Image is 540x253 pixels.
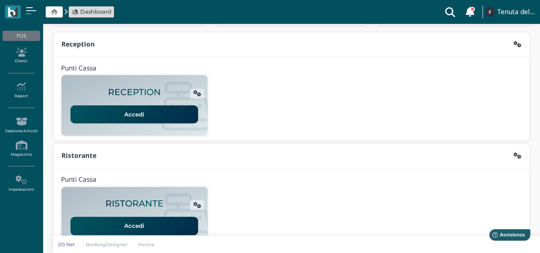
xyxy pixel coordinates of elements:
h4: Tenuta del Barco [497,9,535,16]
img: ... [485,7,494,17]
span: Dashboard [80,8,111,16]
div: POS [3,31,40,41]
p: I/O Net [58,241,75,248]
a: Clienti [3,44,40,67]
b: Ristorante [61,151,96,160]
h4: Punti Cassa [61,176,96,183]
a: Accedi [70,105,198,123]
img: logo [8,7,18,17]
a: ... Tenuta del Barco [484,2,535,22]
a: BookingDesigner [80,241,133,248]
a: Invoice [133,241,161,248]
span: Assistenza [25,7,56,13]
h2: RISTORANTE [105,199,163,209]
b: Reception [61,40,95,49]
a: Accedi [70,217,198,235]
h2: RECEPTION [108,87,161,97]
h4: Punti Cassa [61,65,96,72]
a: Impostazioni [3,172,40,195]
a: Dashboard [72,8,111,16]
a: Gestione Articoli [3,113,40,137]
iframe: Help widget launcher [479,227,533,246]
a: Magazzino [3,137,40,160]
a: Report [3,79,40,102]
